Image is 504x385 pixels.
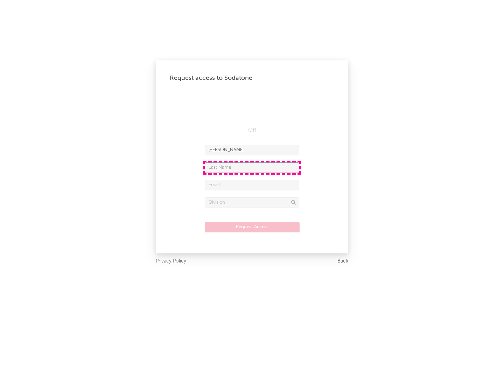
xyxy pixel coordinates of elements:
input: Last Name [205,162,299,173]
a: Back [337,257,348,266]
input: Division [205,197,299,208]
input: First Name [205,145,299,155]
input: Email [205,180,299,190]
div: Request access to Sodatone [170,74,334,82]
div: OR [205,126,299,134]
a: Privacy Policy [156,257,186,266]
button: Request Access [205,222,300,232]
